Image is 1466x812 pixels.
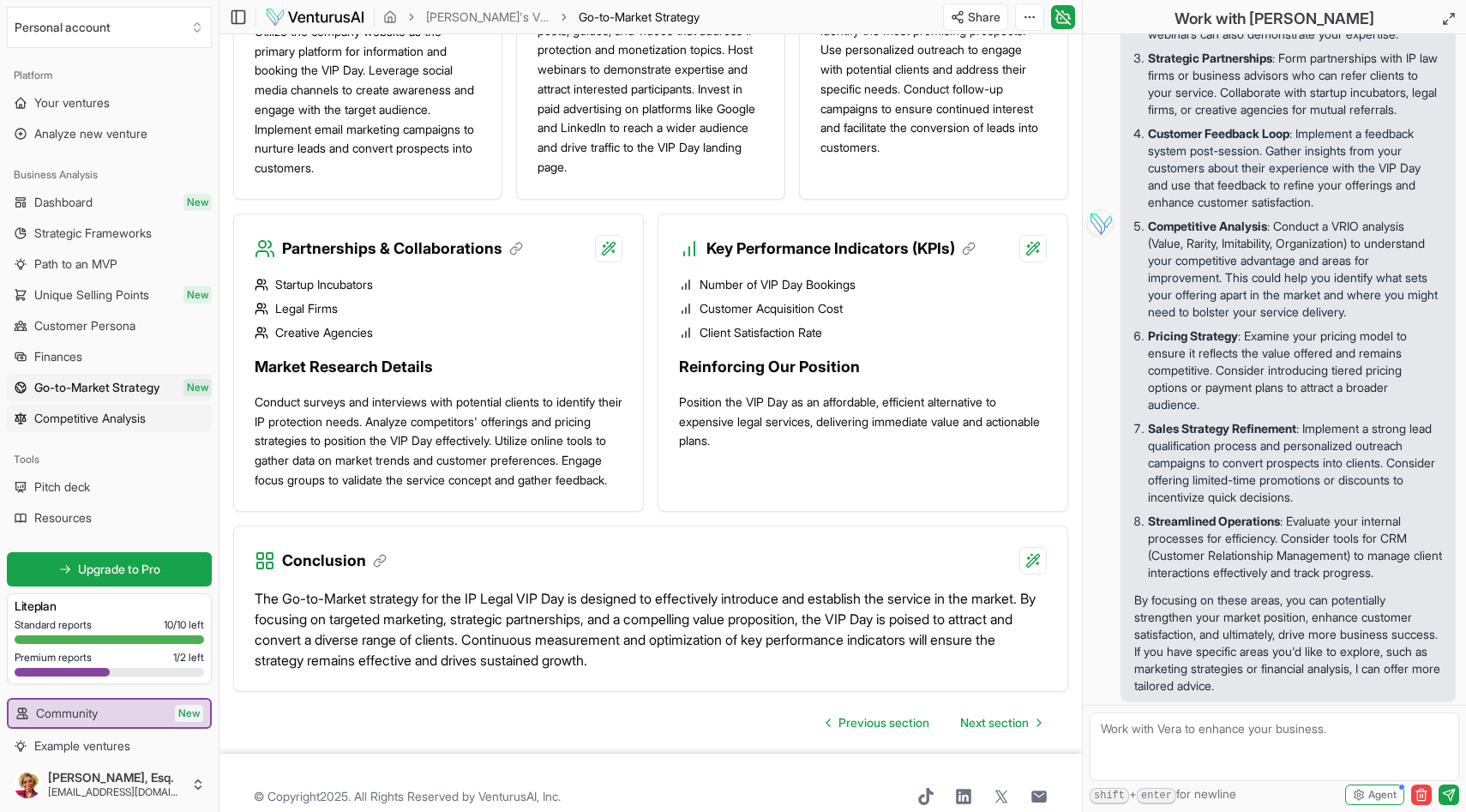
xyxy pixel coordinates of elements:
span: Upgrade to Pro [78,561,160,578]
a: DashboardNew [7,189,212,216]
span: New [175,705,203,722]
h3: Partnerships & Collaborations [282,237,523,261]
span: Resources [34,509,92,526]
span: Premium reports [15,651,92,665]
p: The Go-to-Market strategy for the IP Legal VIP Day is designed to effectively introduce and estab... [255,588,1047,671]
h3: Lite plan [15,598,204,615]
a: [PERSON_NAME]'s VIP Day [426,9,550,26]
span: Competitive Analysis [34,410,146,427]
h3: Market Research Details [255,355,622,379]
span: Share [968,9,1000,26]
span: Next section [960,714,1029,731]
span: 10 / 10 left [164,618,204,632]
span: Unique Selling Points [34,286,149,304]
span: Example ventures [34,737,130,755]
a: Analyze new venture [7,120,212,147]
h3: Conclusion [282,549,387,573]
p: By focusing on these areas, you can potentially strengthen your market position, enhance customer... [1134,592,1442,695]
a: Competitive Analysis [7,405,212,432]
span: [EMAIL_ADDRESS][DOMAIN_NAME] [48,785,184,799]
li: Customer Acquisition Cost [679,300,1047,317]
a: Your ventures [7,89,212,117]
kbd: shift [1090,788,1129,804]
img: logo [265,7,365,27]
a: Resources [7,504,212,532]
span: New [183,286,212,304]
li: Creative Agencies [255,324,622,341]
h3: Key Performance Indicators (KPIs) [706,237,976,261]
div: Platform [7,62,212,89]
span: Finances [34,348,82,365]
span: + for newline [1090,785,1236,804]
li: Startup Incubators [255,276,622,293]
span: Go-to-Market Strategy [579,9,700,24]
strong: Pricing Strategy [1148,328,1238,343]
a: Strategic Frameworks [7,220,212,247]
a: Finances [7,343,212,370]
span: Dashboard [34,194,93,211]
span: Path to an MVP [34,256,117,273]
button: Agent [1345,785,1404,805]
p: Implement a lead qualification process to identify the most promising prospects. Use personalized... [820,2,1047,158]
a: Customer Persona [7,312,212,340]
a: Example ventures [7,732,212,760]
p: : Implement a feedback system post-session. Gather insights from your customers about their exper... [1148,125,1442,211]
li: Legal Firms [255,300,622,317]
h2: Work with [PERSON_NAME] [1175,7,1374,31]
p: Position the VIP Day as an affordable, efficient alternative to expensive legal services, deliver... [679,393,1047,451]
a: Path to an MVP [7,250,212,278]
p: : Implement a strong lead qualification process and personalized outreach campaigns to convert pr... [1148,420,1442,506]
a: Go-to-Market StrategyNew [7,374,212,401]
button: Share [943,3,1008,31]
p: : Conduct a VRIO analysis (Value, Rarity, Imitability, Organization) to understand your competiti... [1148,218,1442,321]
p: Utilize the company website as the primary platform for information and booking the VIP Day. Leve... [255,22,481,178]
span: 1 / 2 left [173,651,204,665]
p: Develop high-quality content such as blog posts, guides, and videos that address IP protection an... [538,2,764,177]
div: Tools [7,446,212,473]
a: Unique Selling PointsNew [7,281,212,309]
p: : Evaluate your internal processes for efficiency. Consider tools for CRM (Customer Relationship ... [1148,513,1442,581]
button: Select an organization [7,7,212,48]
strong: Streamlined Operations [1148,514,1280,528]
a: CommunityNew [9,700,210,727]
li: Client Satisfaction Rate [679,324,1047,341]
span: Go-to-Market Strategy [579,9,700,26]
span: Pitch deck [34,478,90,496]
span: Community [36,705,98,722]
nav: breadcrumb [383,9,700,26]
li: Number of VIP Day Bookings [679,276,1047,293]
span: Strategic Frameworks [34,225,152,242]
a: Pitch deck [7,473,212,501]
a: Upgrade to Pro [7,552,212,586]
span: Go-to-Market Strategy [34,379,160,396]
button: [PERSON_NAME], Esq.[EMAIL_ADDRESS][DOMAIN_NAME] [7,764,212,805]
span: Standard reports [15,618,92,632]
a: VenturusAI, Inc [478,789,558,803]
span: New [183,379,212,396]
p: Conduct surveys and interviews with potential clients to identify their IP protection needs. Anal... [255,393,622,490]
span: [PERSON_NAME], Esq. [48,770,184,785]
span: Previous section [838,714,929,731]
img: Vera [1086,209,1114,237]
span: Customer Persona [34,317,135,334]
span: Agent [1368,788,1397,802]
h3: Reinforcing Our Position [679,355,1047,379]
span: Analyze new venture [34,125,147,142]
strong: Customer Feedback Loop [1148,126,1289,141]
img: ACg8ocLvu26AYRrYzhil3BCQmnJIiTqlovR0rUmAPjF-U1fmUaIe9Ibw=s96-c [14,771,41,798]
span: New [183,194,212,211]
span: Your ventures [34,94,110,111]
span: © Copyright 2025 . All Rights Reserved by . [254,788,561,805]
a: Go to next page [946,706,1054,740]
kbd: enter [1137,788,1176,804]
strong: Sales Strategy Refinement [1148,421,1296,436]
p: : Examine your pricing model to ensure it reflects the value offered and remains competitive. Con... [1148,328,1442,413]
nav: pagination [813,706,1054,740]
strong: Strategic Partnerships [1148,51,1272,65]
strong: Competitive Analysis [1148,219,1267,233]
a: Go to previous page [813,706,943,740]
div: Business Analysis [7,161,212,189]
p: : Form partnerships with IP law firms or business advisors who can refer clients to your service.... [1148,50,1442,118]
